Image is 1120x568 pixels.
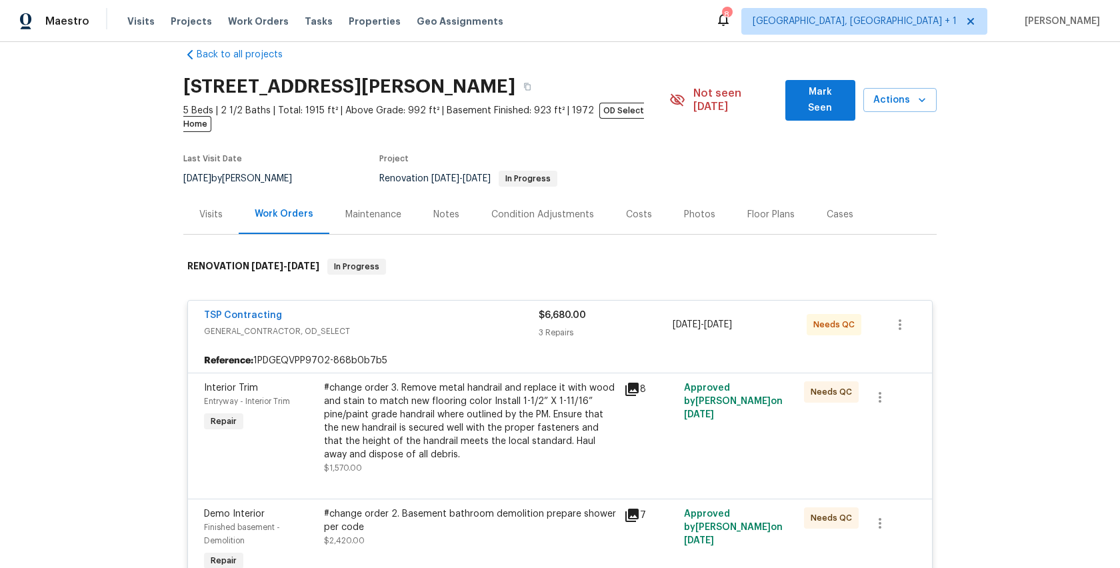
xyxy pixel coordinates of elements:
span: Finished basement - Demolition [204,523,280,545]
span: [DATE] [287,261,319,271]
span: $1,570.00 [324,464,362,472]
span: Needs QC [811,385,857,399]
span: [DATE] [431,174,459,183]
a: TSP Contracting [204,311,282,320]
span: [DATE] [673,320,701,329]
span: 5 Beds | 2 1/2 Baths | Total: 1915 ft² | Above Grade: 992 ft² | Basement Finished: 923 ft² | 1972 [183,104,669,131]
span: Needs QC [813,318,860,331]
div: 7 [624,507,676,523]
span: Projects [171,15,212,28]
h6: RENOVATION [187,259,319,275]
span: - [673,318,732,331]
div: Work Orders [255,207,313,221]
span: Work Orders [228,15,289,28]
div: by [PERSON_NAME] [183,171,308,187]
span: In Progress [500,175,556,183]
span: [DATE] [463,174,491,183]
span: Entryway - Interior Trim [204,397,290,405]
span: OD Select Home [183,103,644,132]
div: Condition Adjustments [491,208,594,221]
div: Visits [199,208,223,221]
span: [DATE] [684,536,714,545]
span: Interior Trim [204,383,258,393]
div: Costs [626,208,652,221]
span: Tasks [305,17,333,26]
span: Needs QC [811,511,857,525]
button: Mark Seen [785,80,855,121]
span: Visits [127,15,155,28]
span: Repair [205,415,242,428]
span: Approved by [PERSON_NAME] on [684,509,783,545]
div: #change order 3. Remove metal handrail and replace it with wood and stain to match new flooring c... [324,381,616,461]
span: GENERAL_CONTRACTOR, OD_SELECT [204,325,539,338]
span: Mark Seen [796,84,845,117]
a: Back to all projects [183,48,311,61]
span: [DATE] [684,410,714,419]
h2: [STREET_ADDRESS][PERSON_NAME] [183,80,515,93]
span: $2,420.00 [324,537,365,545]
span: Maestro [45,15,89,28]
span: Geo Assignments [417,15,503,28]
span: [DATE] [704,320,732,329]
span: Repair [205,554,242,567]
span: [PERSON_NAME] [1019,15,1100,28]
span: Demo Interior [204,509,265,519]
div: #change order 2. Basement bathroom demolition prepare shower per code [324,507,616,534]
div: 3 Repairs [539,326,673,339]
span: Project [379,155,409,163]
div: 1PDGEQVPP9702-868b0b7b5 [188,349,932,373]
div: Cases [827,208,853,221]
span: Actions [874,92,926,109]
div: Photos [684,208,715,221]
div: Floor Plans [747,208,795,221]
div: 8 [722,8,731,21]
span: [DATE] [251,261,283,271]
span: Approved by [PERSON_NAME] on [684,383,783,419]
span: - [431,174,491,183]
span: Renovation [379,174,557,183]
span: [GEOGRAPHIC_DATA], [GEOGRAPHIC_DATA] + 1 [753,15,957,28]
span: In Progress [329,260,385,273]
span: Last Visit Date [183,155,242,163]
span: Properties [349,15,401,28]
b: Reference: [204,354,253,367]
span: - [251,261,319,271]
span: $6,680.00 [539,311,586,320]
button: Copy Address [515,75,539,99]
div: Maintenance [345,208,401,221]
div: Notes [433,208,459,221]
button: Actions [863,88,937,113]
span: Not seen [DATE] [693,87,777,113]
div: RENOVATION [DATE]-[DATE]In Progress [183,245,937,288]
div: 8 [624,381,676,397]
span: [DATE] [183,174,211,183]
